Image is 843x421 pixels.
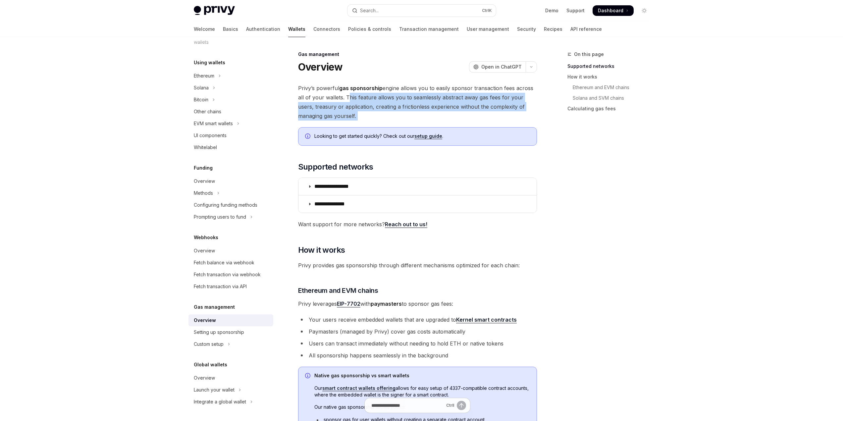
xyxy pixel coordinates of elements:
[567,82,655,93] a: Ethereum and EVM chains
[517,21,536,37] a: Security
[246,21,280,37] a: Authentication
[481,64,522,70] span: Open in ChatGPT
[298,315,537,324] li: Your users receive embedded wallets that are upgraded to
[639,5,650,16] button: Toggle dark mode
[194,6,235,15] img: light logo
[188,281,273,292] a: Fetch transaction via API
[223,21,238,37] a: Basics
[298,286,378,295] span: Ethereum and EVM chains
[298,61,343,73] h1: Overview
[194,72,214,80] div: Ethereum
[347,5,496,17] button: Open search
[194,108,221,116] div: Other chains
[456,316,517,323] a: Kernel smart contracts
[194,340,224,348] div: Custom setup
[188,396,273,408] button: Toggle Integrate a global wallet section
[298,220,537,229] span: Want support for more networks?
[298,51,537,58] div: Gas management
[337,300,360,307] a: EIP-7702
[385,221,427,228] a: Reach out to us!
[188,372,273,384] a: Overview
[188,338,273,350] button: Toggle Custom setup section
[194,283,247,290] div: Fetch transaction via API
[194,177,215,185] div: Overview
[188,384,273,396] button: Toggle Launch your wallet section
[570,21,602,37] a: API reference
[188,187,273,199] button: Toggle Methods section
[482,8,492,13] span: Ctrl K
[194,120,233,128] div: EVM smart wallets
[194,84,209,92] div: Solana
[188,269,273,281] a: Fetch transaction via webhook
[194,259,254,267] div: Fetch balance via webhook
[567,103,655,114] a: Calculating gas fees
[544,21,562,37] a: Recipes
[298,245,345,255] span: How it works
[298,351,537,360] li: All sponsorship happens seamlessly in the background
[194,398,246,406] div: Integrate a global wallet
[567,93,655,103] a: Solana and SVM chains
[305,373,312,380] svg: Info
[194,132,227,139] div: UI components
[298,261,537,270] span: Privy provides gas sponsorship through different mechanisms optimized for each chain:
[469,61,526,73] button: Open in ChatGPT
[188,175,273,187] a: Overview
[188,199,273,211] a: Configuring funding methods
[194,213,246,221] div: Prompting users to fund
[194,143,217,151] div: Whitelabel
[194,234,218,241] h5: Webhooks
[298,299,537,308] span: Privy leverages with to sponsor gas fees:
[194,59,225,67] h5: Using wallets
[371,300,402,307] strong: paymasters
[188,106,273,118] a: Other chains
[598,7,623,14] span: Dashboard
[566,7,585,14] a: Support
[188,245,273,257] a: Overview
[339,85,383,91] strong: gas sponsorship
[298,327,537,336] li: Paymasters (managed by Privy) cover gas costs automatically
[298,83,537,121] span: Privy’s powerful engine allows you to easily sponsor transaction fees across all of your wallets....
[467,21,509,37] a: User management
[314,373,409,378] strong: Native gas sponsorship vs smart wallets
[194,303,235,311] h5: Gas management
[188,257,273,269] a: Fetch balance via webhook
[194,271,261,279] div: Fetch transaction via webhook
[194,189,213,197] div: Methods
[188,211,273,223] button: Toggle Prompting users to fund section
[314,385,530,398] span: Our allows for easy setup of 4337-compatible contract accounts, where the embedded wallet is the ...
[194,374,215,382] div: Overview
[593,5,634,16] a: Dashboard
[194,361,227,369] h5: Global wallets
[188,130,273,141] a: UI components
[188,326,273,338] a: Setting up sponsorship
[194,96,208,104] div: Bitcoin
[188,141,273,153] a: Whitelabel
[194,164,213,172] h5: Funding
[371,398,444,413] input: Ask a question...
[457,401,466,410] button: Send message
[194,386,235,394] div: Launch your wallet
[567,72,655,82] a: How it works
[313,21,340,37] a: Connectors
[288,21,305,37] a: Wallets
[298,162,373,172] span: Supported networks
[194,328,244,336] div: Setting up sponsorship
[194,21,215,37] a: Welcome
[188,82,273,94] button: Toggle Solana section
[545,7,558,14] a: Demo
[414,133,442,139] a: setup guide
[298,339,537,348] li: Users can transact immediately without needing to hold ETH or native tokens
[188,94,273,106] button: Toggle Bitcoin section
[188,118,273,130] button: Toggle EVM smart wallets section
[322,385,395,391] a: smart contract wallets offering
[194,201,257,209] div: Configuring funding methods
[188,70,273,82] button: Toggle Ethereum section
[305,133,312,140] svg: Info
[399,21,459,37] a: Transaction management
[567,61,655,72] a: Supported networks
[574,50,604,58] span: On this page
[360,7,379,15] div: Search...
[348,21,391,37] a: Policies & controls
[194,316,216,324] div: Overview
[314,133,530,139] span: Looking to get started quickly? Check out our .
